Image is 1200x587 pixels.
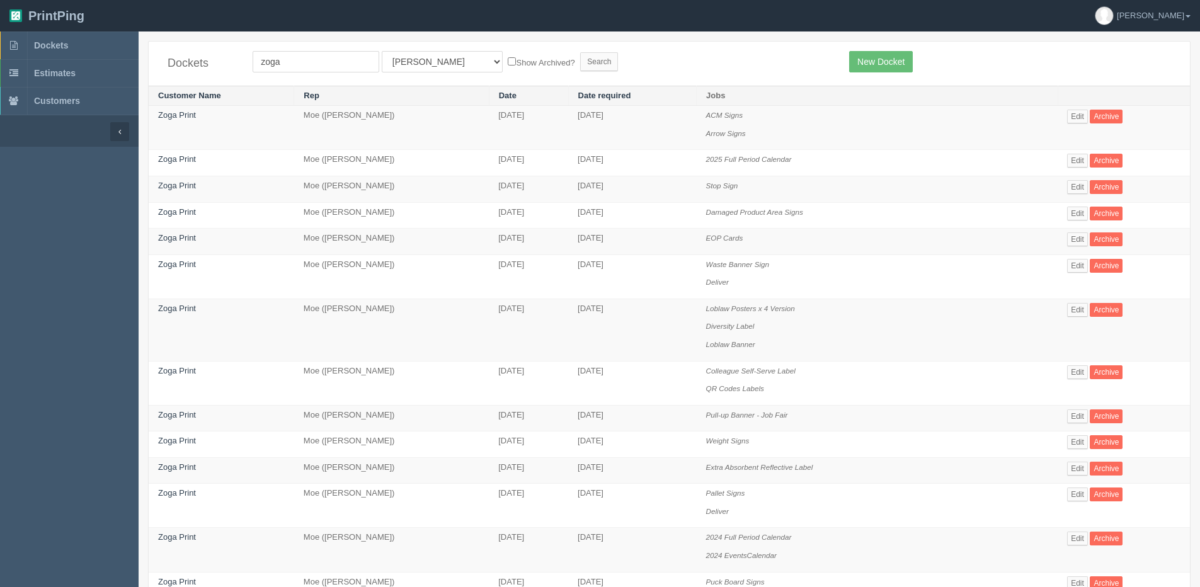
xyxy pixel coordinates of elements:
[508,55,574,69] label: Show Archived?
[706,304,795,312] i: Loblaw Posters x 4 Version
[294,299,489,361] td: Moe ([PERSON_NAME])
[294,528,489,572] td: Moe ([PERSON_NAME])
[1090,110,1123,123] a: Archive
[1090,462,1123,476] a: Archive
[508,57,516,66] input: Show Archived?
[158,259,196,269] a: Zoga Print
[1090,207,1123,220] a: Archive
[158,304,196,313] a: Zoga Print
[706,533,792,541] i: 2024 Full Period Calendar
[1067,207,1088,220] a: Edit
[499,91,517,100] a: Date
[568,484,697,528] td: [DATE]
[568,150,697,176] td: [DATE]
[158,181,196,190] a: Zoga Print
[489,176,568,203] td: [DATE]
[294,484,489,528] td: Moe ([PERSON_NAME])
[294,150,489,176] td: Moe ([PERSON_NAME])
[1067,435,1088,449] a: Edit
[158,577,196,586] a: Zoga Print
[706,489,745,497] i: Pallet Signs
[1067,409,1088,423] a: Edit
[1090,365,1123,379] a: Archive
[158,91,221,100] a: Customer Name
[849,51,913,72] a: New Docket
[1067,303,1088,317] a: Edit
[1067,259,1088,273] a: Edit
[568,431,697,458] td: [DATE]
[706,367,796,375] i: Colleague Self-Serve Label
[294,229,489,255] td: Moe ([PERSON_NAME])
[489,254,568,299] td: [DATE]
[1067,532,1088,545] a: Edit
[294,431,489,458] td: Moe ([PERSON_NAME])
[9,9,22,22] img: logo-3e63b451c926e2ac314895c53de4908e5d424f24456219fb08d385ab2e579770.png
[158,110,196,120] a: Zoga Print
[568,254,697,299] td: [DATE]
[568,106,697,150] td: [DATE]
[568,299,697,361] td: [DATE]
[489,229,568,255] td: [DATE]
[489,299,568,361] td: [DATE]
[568,202,697,229] td: [DATE]
[294,176,489,203] td: Moe ([PERSON_NAME])
[706,436,750,445] i: Weight Signs
[568,405,697,431] td: [DATE]
[568,528,697,572] td: [DATE]
[158,366,196,375] a: Zoga Print
[489,457,568,484] td: [DATE]
[489,106,568,150] td: [DATE]
[706,384,764,392] i: QR Codes Labels
[294,254,489,299] td: Moe ([PERSON_NAME])
[489,202,568,229] td: [DATE]
[1067,487,1088,501] a: Edit
[578,91,631,100] a: Date required
[1090,435,1123,449] a: Archive
[706,260,770,268] i: Waste Banner Sign
[706,155,792,163] i: 2025 Full Period Calendar
[706,411,788,419] i: Pull-up Banner - Job Fair
[706,340,755,348] i: Loblaw Banner
[253,51,379,72] input: Customer Name
[1090,409,1123,423] a: Archive
[1090,180,1123,194] a: Archive
[1095,7,1113,25] img: avatar_default-7531ab5dedf162e01f1e0bb0964e6a185e93c5c22dfe317fb01d7f8cd2b1632c.jpg
[1090,487,1123,501] a: Archive
[1067,110,1088,123] a: Edit
[294,405,489,431] td: Moe ([PERSON_NAME])
[706,208,803,216] i: Damaged Product Area Signs
[158,532,196,542] a: Zoga Print
[158,462,196,472] a: Zoga Print
[489,361,568,405] td: [DATE]
[34,40,68,50] span: Dockets
[706,181,738,190] i: Stop Sign
[158,436,196,445] a: Zoga Print
[1090,154,1123,168] a: Archive
[489,528,568,572] td: [DATE]
[706,551,777,559] i: 2024 EventsCalendar
[706,578,765,586] i: Puck Board Signs
[294,457,489,484] td: Moe ([PERSON_NAME])
[706,278,729,286] i: Deliver
[1067,232,1088,246] a: Edit
[168,57,234,70] h4: Dockets
[1067,462,1088,476] a: Edit
[1067,365,1088,379] a: Edit
[568,457,697,484] td: [DATE]
[158,207,196,217] a: Zoga Print
[1067,154,1088,168] a: Edit
[489,484,568,528] td: [DATE]
[1090,232,1123,246] a: Archive
[294,106,489,150] td: Moe ([PERSON_NAME])
[489,431,568,458] td: [DATE]
[158,410,196,419] a: Zoga Print
[158,233,196,242] a: Zoga Print
[706,507,729,515] i: Deliver
[304,91,319,100] a: Rep
[706,111,743,119] i: ACM Signs
[706,234,743,242] i: EOP Cards
[34,96,80,106] span: Customers
[489,405,568,431] td: [DATE]
[294,202,489,229] td: Moe ([PERSON_NAME])
[568,361,697,405] td: [DATE]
